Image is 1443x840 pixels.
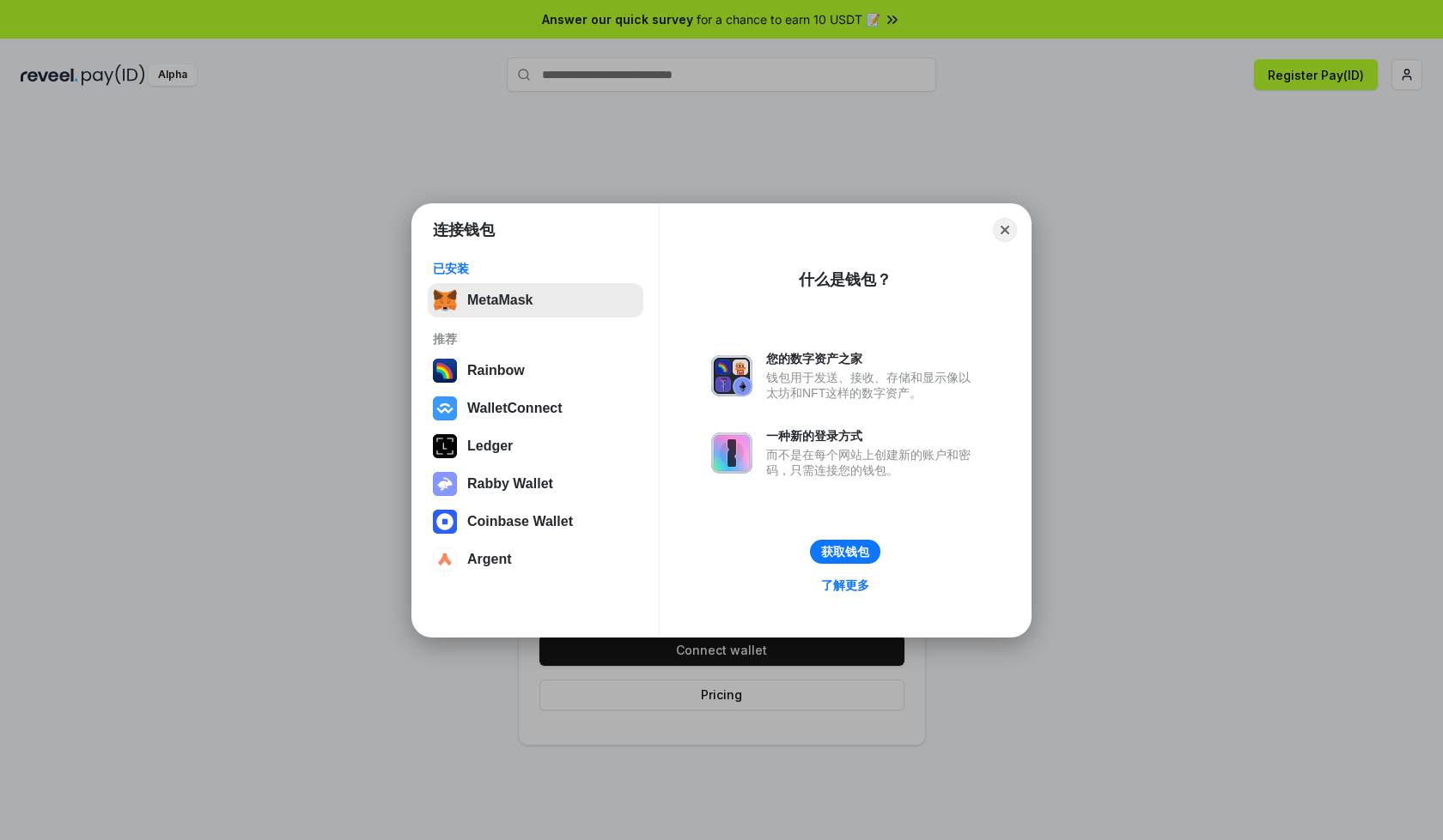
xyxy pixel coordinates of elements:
[433,220,495,240] h1: 连接钱包
[433,288,457,312] img: svg+xml,%3Csvg%20fill%3D%22none%22%20height%3D%2233%22%20viewBox%3D%220%200%2035%2033%22%20width%...
[766,447,979,478] div: 而不是在每个网站上创建新的账户和密码，只需连接您的钱包。
[766,370,979,401] div: 钱包用于发送、接收、存储和显示像以太坊和NFT这样的数字资产。
[811,574,880,596] a: 了解更多
[711,355,752,396] img: svg+xml,%3Csvg%20xmlns%3D%22http%3A%2F%2Fwww.w3.org%2F2000%2Fsvg%22%20fill%3D%22none%22%20viewBox...
[433,261,638,276] div: 已安装
[433,510,457,534] img: svg+xml,%3Csvg%20width%3D%2228%22%20height%3D%2228%22%20viewBox%3D%220%200%2028%2028%22%20fill%3D...
[428,354,643,388] button: Rainbow
[428,542,643,577] button: Argent
[467,514,573,529] div: Coinbase Wallet
[428,505,643,539] button: Coinbase Wallet
[799,269,892,290] div: 什么是钱包？
[428,467,643,501] button: Rabby Wallet
[766,351,979,366] div: 您的数字资产之家
[821,577,869,593] div: 了解更多
[428,429,643,463] button: Ledger
[428,391,643,426] button: WalletConnect
[433,396,457,420] img: svg+xml,%3Csvg%20width%3D%2228%22%20height%3D%2228%22%20viewBox%3D%220%200%2028%2028%22%20fill%3D...
[433,434,457,458] img: svg+xml,%3Csvg%20xmlns%3D%22http%3A%2F%2Fwww.w3.org%2F2000%2Fsvg%22%20width%3D%2228%22%20height%3...
[810,540,880,564] button: 获取钱包
[711,432,752,474] img: svg+xml,%3Csvg%20xmlns%3D%22http%3A%2F%2Fwww.w3.org%2F2000%2Fsvg%22%20fill%3D%22none%22%20viewBox...
[467,438,513,454] div: Ledger
[428,283,643,317] button: MetaMask
[821,544,869,559] div: 获取钱包
[433,359,457,383] img: svg+xml,%3Csvg%20width%3D%22120%22%20height%3D%22120%22%20viewBox%3D%220%200%20120%20120%22%20fil...
[433,547,457,571] img: svg+xml,%3Csvg%20width%3D%2228%22%20height%3D%2228%22%20viewBox%3D%220%200%2028%2028%22%20fill%3D...
[433,472,457,496] img: svg+xml,%3Csvg%20xmlns%3D%22http%3A%2F%2Fwww.w3.org%2F2000%2Fsvg%22%20fill%3D%22none%22%20viewBox...
[993,218,1017,242] button: Close
[467,401,563,416] div: WalletConnect
[467,363,525,378] div: Rainbow
[433,331,638,347] div: 推荐
[467,552,512,567] div: Argent
[766,428,979,444] div: 一种新的登录方式
[467,476,553,492] div: Rabby Wallet
[467,293,533,308] div: MetaMask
